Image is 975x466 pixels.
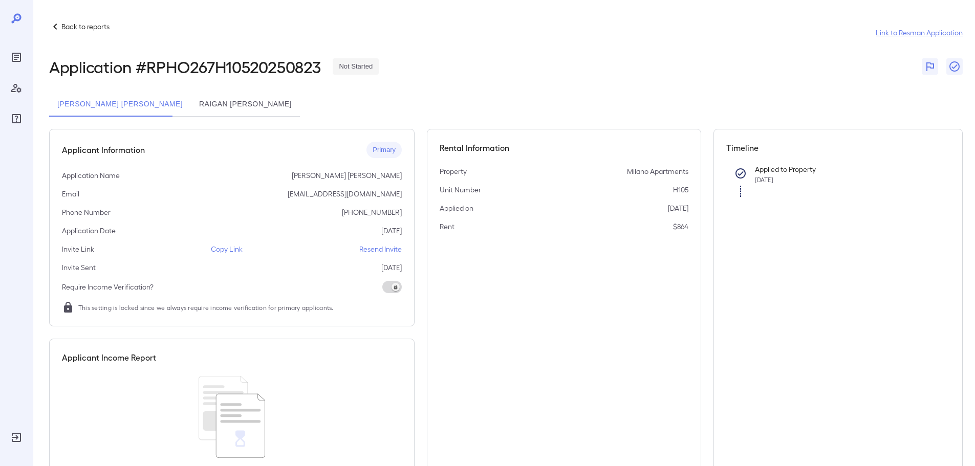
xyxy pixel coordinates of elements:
p: Applied on [440,203,473,213]
button: Flag Report [922,58,938,75]
p: Property [440,166,467,176]
h2: Application # RPHO267H10520250823 [49,57,320,76]
div: FAQ [8,110,25,127]
div: Manage Users [8,80,25,96]
p: Invite Link [62,244,94,254]
p: [DATE] [668,203,688,213]
button: [PERSON_NAME] [PERSON_NAME] [49,92,191,117]
p: Require Income Verification? [62,282,154,292]
div: Log Out [8,429,25,446]
p: Resend Invite [359,244,402,254]
p: Phone Number [62,207,111,217]
p: Application Name [62,170,120,181]
div: Reports [8,49,25,65]
p: H105 [673,185,688,195]
h5: Applicant Information [62,144,145,156]
span: Not Started [333,62,379,72]
a: Link to Resman Application [876,28,963,38]
span: Primary [366,145,402,155]
h5: Rental Information [440,142,688,154]
button: Close Report [946,58,963,75]
p: Back to reports [61,21,110,32]
h5: Timeline [726,142,950,154]
h5: Applicant Income Report [62,351,156,364]
p: $864 [673,221,688,232]
p: Application Date [62,226,116,236]
p: [EMAIL_ADDRESS][DOMAIN_NAME] [288,189,402,199]
p: Unit Number [440,185,481,195]
p: Copy Link [211,244,243,254]
span: [DATE] [755,176,773,183]
p: [PHONE_NUMBER] [342,207,402,217]
p: Applied to Property [755,164,934,174]
p: Email [62,189,79,199]
p: Milano Apartments [627,166,688,176]
p: Invite Sent [62,262,96,273]
p: [DATE] [381,226,402,236]
button: Raigan [PERSON_NAME] [191,92,300,117]
p: Rent [440,221,454,232]
p: [PERSON_NAME] [PERSON_NAME] [292,170,402,181]
p: [DATE] [381,262,402,273]
span: This setting is locked since we always require income verification for primary applicants. [78,302,334,313]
